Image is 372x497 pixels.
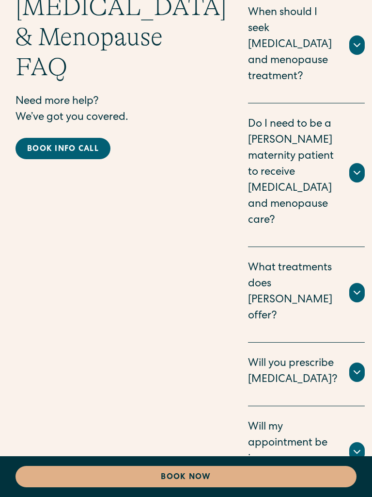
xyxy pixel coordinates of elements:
a: Book info call [15,138,110,159]
div: What treatments does [PERSON_NAME] offer? [248,261,338,325]
div: Will my appointment be in person or virtual? [248,420,338,484]
div: Do I need to be a [PERSON_NAME] maternity patient to receive [MEDICAL_DATA] and menopause care? [248,117,338,229]
div: Book info call [27,144,99,155]
div: When should I seek [MEDICAL_DATA] and menopause treatment? [248,5,338,85]
div: Will you prescribe [MEDICAL_DATA]? [248,356,338,388]
a: Book Now [15,466,356,487]
p: Need more help? We’ve got you covered. [15,94,209,126]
